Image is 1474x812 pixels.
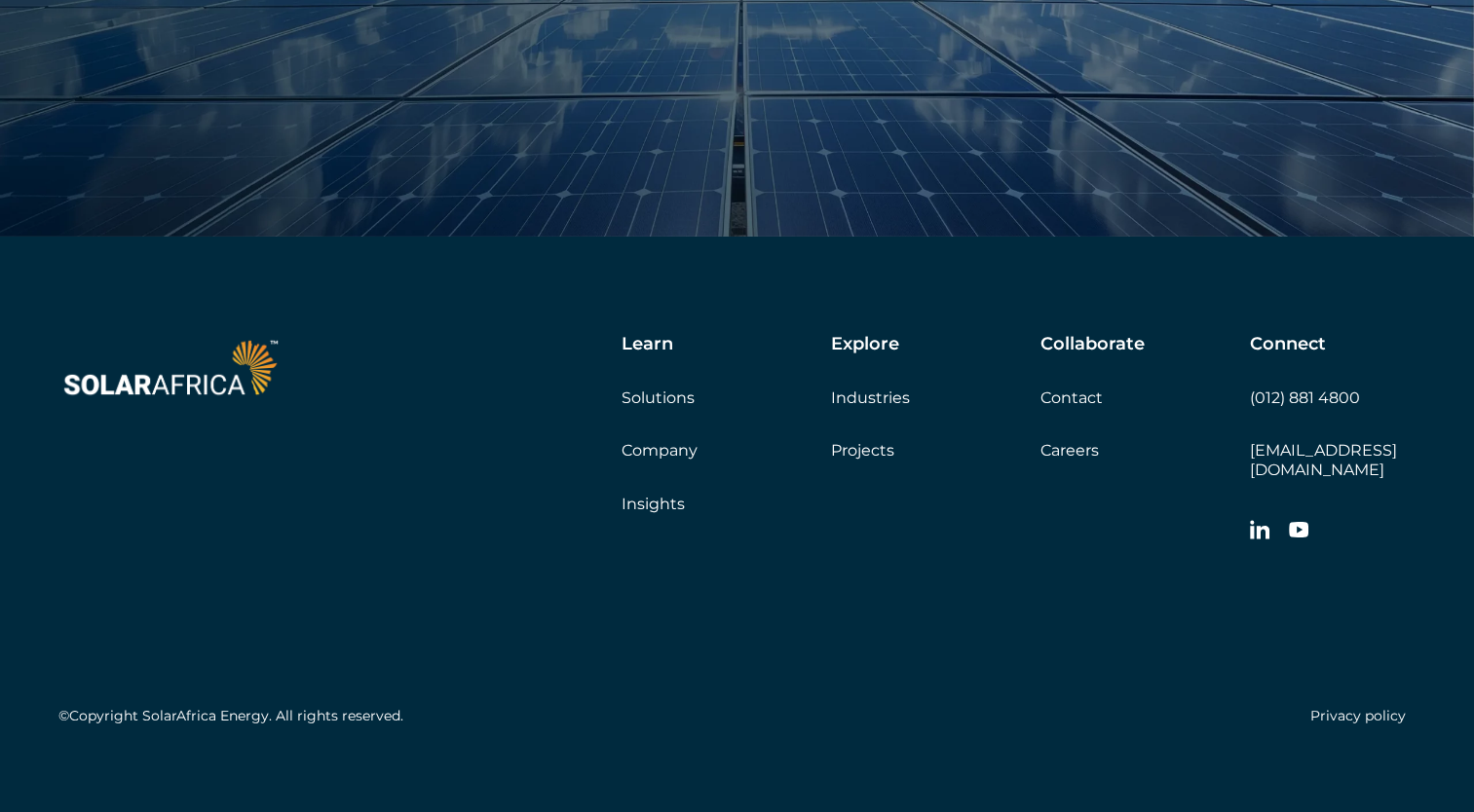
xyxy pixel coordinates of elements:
[622,495,685,513] a: Insights
[58,708,403,724] h5: ©Copyright SolarAfrica Energy. All rights reserved.
[622,441,698,460] a: Company
[622,388,695,407] a: Solutions
[622,334,673,355] h5: Learn
[1040,388,1103,407] a: Contact
[1250,388,1360,407] a: (012) 881 4800
[831,334,899,355] h5: Explore
[1040,441,1099,460] a: Careers
[831,388,910,407] a: Industries
[1310,707,1406,724] a: Privacy policy
[1040,334,1145,355] h5: Collaborate
[831,441,894,460] a: Projects
[1250,334,1326,355] h5: Connect
[1250,441,1397,478] a: [EMAIL_ADDRESS][DOMAIN_NAME]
